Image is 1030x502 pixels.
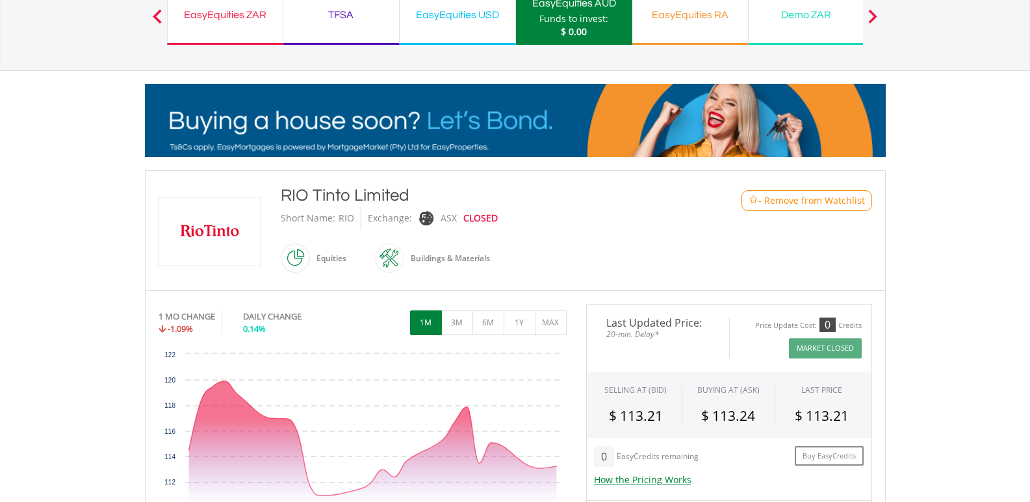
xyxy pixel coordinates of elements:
[161,197,259,266] img: EQU.AU.RIO.png
[441,310,473,335] button: 3M
[145,84,886,157] img: EasyMortage Promotion Banner
[539,12,608,25] div: Funds to invest:
[164,377,175,384] text: 120
[756,6,856,24] div: Demo ZAR
[801,384,842,395] div: LAST PRICE
[697,384,760,395] span: BUYING AT (ASK)
[144,16,170,29] button: Previous
[281,184,689,207] div: RIO Tinto Limited
[418,211,433,226] img: asx.png
[860,16,886,29] button: Next
[594,473,691,486] a: How the Pricing Works
[410,310,442,335] button: 1M
[407,6,508,24] div: EasyEquities USD
[164,402,175,409] text: 118
[701,407,755,425] span: $ 113.24
[741,190,872,211] button: Watchlist - Remove from Watchlist
[819,318,836,332] div: 0
[164,453,175,460] text: 114
[640,6,740,24] div: EasyEquities RA
[463,207,498,230] div: CLOSED
[291,6,391,24] div: TFSA
[243,323,266,334] span: 0.14%
[504,310,535,335] button: 1Y
[441,207,457,230] div: ASX
[164,351,175,358] text: 122
[749,195,758,205] img: Watchlist
[597,328,719,340] span: 20-min. Delay*
[597,318,719,328] span: Last Updated Price:
[789,338,862,358] button: Market Closed
[168,323,193,334] span: -1.09%
[617,452,699,463] div: EasyCredits remaining
[404,243,490,274] div: Buildings & Materials
[755,321,817,331] div: Price Update Cost:
[175,6,275,24] div: EasyEquities ZAR
[609,407,663,425] span: $ 113.21
[561,25,587,38] span: $ 0.00
[604,384,667,395] div: SELLING AT (BID)
[535,310,567,335] button: MAX
[243,310,345,323] div: DAILY CHANGE
[339,207,354,230] div: RIO
[310,243,346,274] div: Equities
[795,407,849,425] span: $ 113.21
[281,207,335,230] div: Short Name:
[368,207,412,230] div: Exchange:
[795,446,864,466] a: Buy EasyCredits
[594,446,614,467] div: 0
[159,310,215,323] div: 1 MO CHANGE
[164,479,175,486] text: 112
[758,194,865,207] span: - Remove from Watchlist
[164,428,175,435] text: 116
[472,310,504,335] button: 6M
[838,321,862,331] div: Credits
